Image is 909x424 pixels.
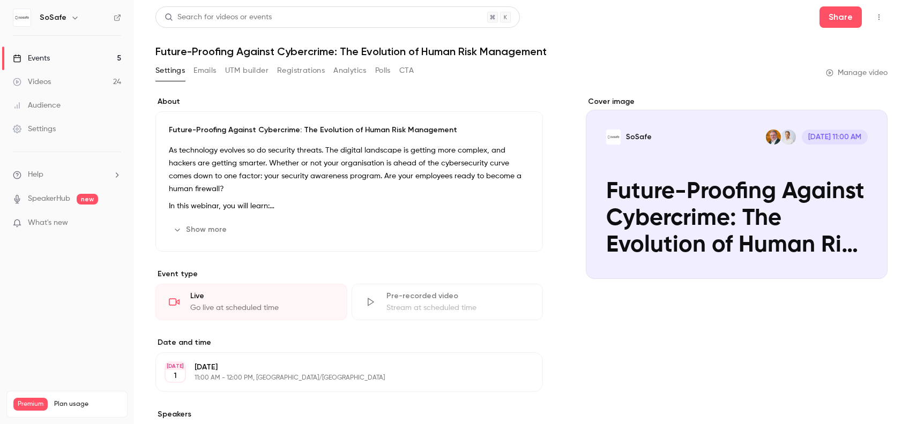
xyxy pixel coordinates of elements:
[28,169,43,180] span: Help
[13,411,34,420] p: Videos
[277,62,325,79] button: Registrations
[155,96,543,107] label: About
[586,96,888,107] label: Cover image
[13,77,51,87] div: Videos
[77,194,98,205] span: new
[96,411,121,420] p: / 500
[190,291,334,301] div: Live
[13,9,31,26] img: SoSafe
[375,62,391,79] button: Polls
[195,362,486,373] p: [DATE]
[28,217,68,229] span: What's new
[155,62,185,79] button: Settings
[174,370,177,381] p: 1
[155,284,347,320] div: LiveGo live at scheduled time
[155,409,543,420] label: Speakers
[826,67,888,78] a: Manage video
[13,53,50,64] div: Events
[155,337,543,348] label: Date and time
[40,12,66,23] h6: SoSafe
[190,302,334,313] div: Go live at scheduled time
[96,412,103,419] span: 24
[28,193,70,205] a: SpeakerHub
[225,62,269,79] button: UTM builder
[169,200,530,213] p: In this webinar, you will learn:
[386,291,530,301] div: Pre-recorded video
[399,62,414,79] button: CTA
[54,400,121,408] span: Plan usage
[586,96,888,279] section: Cover image
[155,45,888,58] h1: Future-Proofing Against Cybercrime: The Evolution of Human Risk Management
[386,302,530,313] div: Stream at scheduled time
[13,398,48,411] span: Premium
[169,125,530,135] p: Future-Proofing Against Cybercrime: The Evolution of Human Risk Management
[165,12,272,23] div: Search for videos or events
[195,374,486,382] p: 11:00 AM - 12:00 PM, [GEOGRAPHIC_DATA]/[GEOGRAPHIC_DATA]
[858,249,879,270] button: Future-Proofing Against Cybercrime: The Evolution of Human Risk ManagementSoSafeJonas BeckmannDan...
[13,124,56,134] div: Settings
[13,100,61,111] div: Audience
[352,284,543,320] div: Pre-recorded videoStream at scheduled time
[333,62,367,79] button: Analytics
[155,269,543,279] p: Event type
[169,144,530,195] p: As technology evolves so do security threats. The digital landscape is getting more complex, and ...
[169,221,233,238] button: Show more
[13,169,121,180] li: help-dropdown-opener
[166,362,185,370] div: [DATE]
[193,62,216,79] button: Emails
[819,6,862,28] button: Share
